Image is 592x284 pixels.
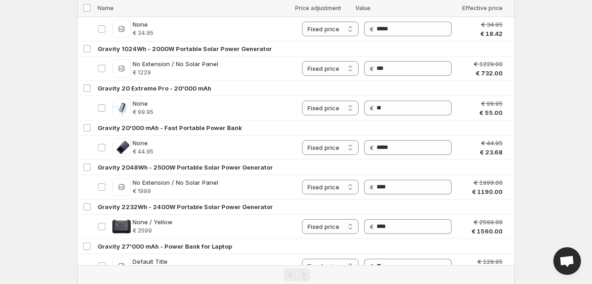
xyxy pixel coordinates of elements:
span: Gravity 20 Extreme Pro - 20'000 mAh [98,84,211,93]
span: Gravity 1024Wh - 2000W Portable Solar Power Generator [98,44,272,53]
span: € 99.95 [133,108,153,116]
span: None [133,138,153,148]
span: Value [355,5,371,11]
span: Gravity 2232Wh - 2400W Portable Solar Power Generator [98,202,273,211]
span: € 34.95 [481,20,503,29]
span: Gravity 20'000 mAh - Fast Portable Power Bank [98,123,242,132]
span: Default Title [133,257,168,266]
span: None [133,20,153,29]
a: Open chat [553,247,581,275]
span: Gravity 27'000 mAh - Power Bank for Laptop [98,242,232,251]
span: € 44.95 [481,138,503,148]
span: Name [98,5,114,11]
span: Effective price [462,5,503,11]
span: € 732.00 [476,68,503,78]
span: € [370,25,374,33]
span: € [370,144,374,151]
span: € [370,183,374,191]
span: € 1999.00 [474,178,503,187]
span: Gravity 2048Wh - 2500W Portable Solar Power Generator [98,163,273,172]
span: € 2599 [133,227,173,234]
span: € 34.95 [133,29,153,37]
span: € [370,104,374,112]
span: € 1190.00 [472,187,503,196]
span: € 1560.00 [471,227,503,236]
span: No Extension / No Solar Panel [133,178,218,187]
span: Price adjustment [295,5,341,11]
span: € 1229 [133,69,218,76]
span: € 2599.00 [474,217,503,227]
span: € 1229.00 [474,59,503,68]
span: € 129.95 [477,257,503,266]
nav: Pagination [77,265,515,284]
span: None [133,99,153,108]
span: € 1999 [133,187,218,195]
span: € 23.68 [480,148,503,157]
span: € 55.00 [479,108,503,117]
span: € 18.42 [480,29,503,38]
span: € 44.95 [133,148,153,155]
span: € [370,223,374,230]
span: € 99.95 [481,99,503,108]
span: No Extension / No Solar Panel [133,59,218,68]
span: None / Yellow [133,217,173,227]
span: € [370,262,374,270]
span: € [370,65,374,72]
img: None [112,138,131,157]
